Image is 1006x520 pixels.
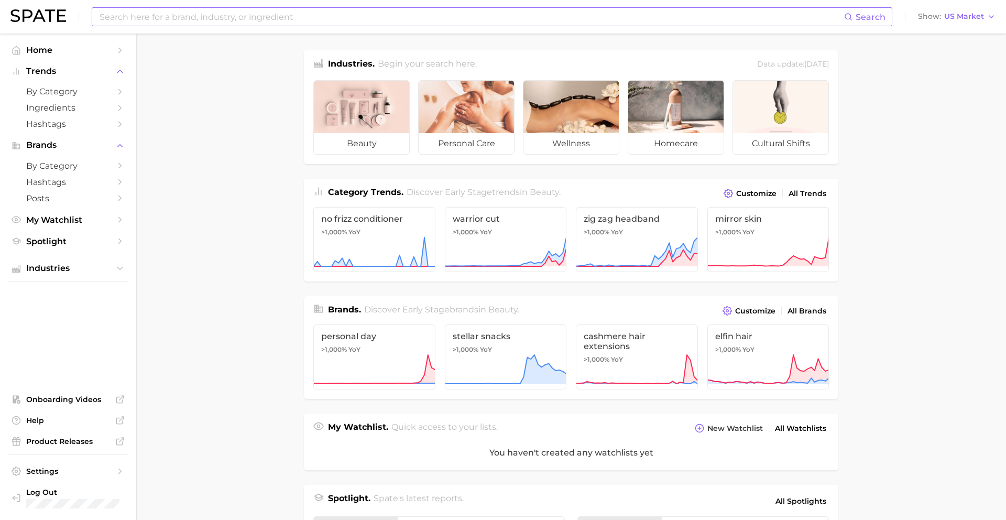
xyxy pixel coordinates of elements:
[26,264,110,273] span: Industries
[26,416,110,425] span: Help
[374,492,464,510] h2: Spate's latest reports.
[628,133,724,154] span: homecare
[26,119,110,129] span: Hashtags
[480,345,492,354] span: YoY
[732,80,829,155] a: cultural shifts
[391,421,498,436] h2: Quick access to your lists.
[707,207,829,272] a: mirror skin>1,000% YoY
[26,437,110,446] span: Product Releases
[584,214,690,224] span: zig zag headband
[611,228,623,236] span: YoY
[348,345,360,354] span: YoY
[8,83,128,100] a: by Category
[523,80,619,155] a: wellness
[8,100,128,116] a: Ingredients
[453,331,559,341] span: stellar snacks
[313,324,435,389] a: personal day>1,000% YoY
[314,133,409,154] span: beauty
[407,187,561,197] span: Discover Early Stage trends in .
[8,434,128,449] a: Product Releases
[26,177,110,187] span: Hashtags
[328,58,375,72] h1: Industries.
[944,14,984,19] span: US Market
[721,186,779,201] button: Customize
[736,189,777,198] span: Customize
[8,413,128,428] a: Help
[611,355,623,364] span: YoY
[10,9,66,22] img: SPATE
[735,307,775,316] span: Customize
[26,215,110,225] span: My Watchlist
[789,189,826,198] span: All Trends
[321,345,347,353] span: >1,000%
[321,214,428,224] span: no frizz conditioner
[304,436,838,470] div: You haven't created any watchlists yet
[328,305,361,315] span: Brands .
[8,190,128,207] a: Posts
[378,58,477,72] h2: Begin your search here.
[348,228,360,236] span: YoY
[707,424,763,433] span: New Watchlist
[26,193,110,203] span: Posts
[8,42,128,58] a: Home
[707,324,829,389] a: elfin hair>1,000% YoY
[742,228,754,236] span: YoY
[8,174,128,190] a: Hashtags
[453,214,559,224] span: warrior cut
[628,80,724,155] a: homecare
[26,103,110,113] span: Ingredients
[26,236,110,246] span: Spotlight
[584,355,609,363] span: >1,000%
[313,207,435,272] a: no frizz conditioner>1,000% YoY
[8,463,128,479] a: Settings
[26,140,110,150] span: Brands
[530,187,559,197] span: beauty
[445,324,567,389] a: stellar snacks>1,000% YoY
[584,228,609,236] span: >1,000%
[772,421,829,436] a: All Watchlists
[918,14,941,19] span: Show
[26,395,110,404] span: Onboarding Videos
[8,484,128,512] a: Log out. Currently logged in with e-mail raquelg@robertsbeauty.com.
[8,158,128,174] a: by Category
[692,421,766,436] button: New Watchlist
[445,207,567,272] a: warrior cut>1,000% YoY
[26,487,132,497] span: Log Out
[775,424,826,433] span: All Watchlists
[26,67,110,76] span: Trends
[26,86,110,96] span: by Category
[856,12,885,22] span: Search
[453,345,478,353] span: >1,000%
[786,187,829,201] a: All Trends
[773,492,829,510] a: All Spotlights
[8,63,128,79] button: Trends
[488,305,518,315] span: beauty
[8,233,128,250] a: Spotlight
[8,116,128,132] a: Hashtags
[418,80,515,155] a: personal care
[328,492,370,510] h1: Spotlight.
[8,261,128,276] button: Industries
[720,304,778,318] button: Customize
[8,212,128,228] a: My Watchlist
[8,392,128,407] a: Onboarding Videos
[788,307,826,316] span: All Brands
[775,495,826,507] span: All Spotlights
[321,331,428,341] span: personal day
[453,228,478,236] span: >1,000%
[480,228,492,236] span: YoY
[584,331,690,351] span: cashmere hair extensions
[364,305,519,315] span: Discover Early Stage brands in .
[715,331,822,341] span: elfin hair
[328,187,403,197] span: Category Trends .
[26,467,110,476] span: Settings
[715,345,741,353] span: >1,000%
[733,133,828,154] span: cultural shifts
[99,8,844,26] input: Search here for a brand, industry, or ingredient
[26,161,110,171] span: by Category
[576,207,698,272] a: zig zag headband>1,000% YoY
[419,133,514,154] span: personal care
[328,421,388,436] h1: My Watchlist.
[742,345,754,354] span: YoY
[321,228,347,236] span: >1,000%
